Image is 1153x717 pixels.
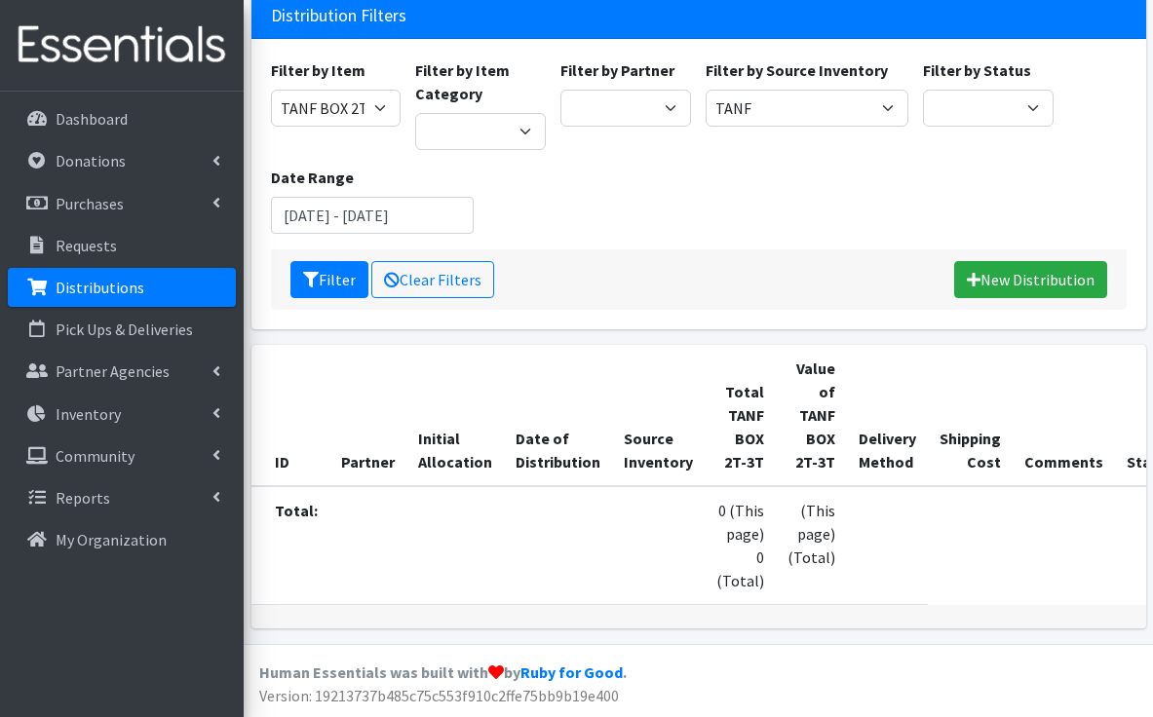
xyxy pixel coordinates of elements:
[504,345,612,486] th: Date of Distribution
[8,99,236,138] a: Dashboard
[271,58,365,82] label: Filter by Item
[56,446,135,466] p: Community
[8,520,236,559] a: My Organization
[56,194,124,213] p: Purchases
[612,345,705,486] th: Source Inventory
[259,686,619,705] span: Version: 19213737b485c75c553f910c2ffe75bb9b19e400
[251,345,329,486] th: ID
[8,436,236,475] a: Community
[56,361,170,381] p: Partner Agencies
[56,109,128,129] p: Dashboard
[271,166,354,189] label: Date Range
[706,58,888,82] label: Filter by Source Inventory
[371,261,494,298] a: Clear Filters
[406,345,504,486] th: Initial Allocation
[560,58,674,82] label: Filter by Partner
[520,662,623,682] a: Ruby for Good
[56,488,110,508] p: Reports
[8,226,236,265] a: Requests
[705,486,776,605] td: 0 (This page) 0 (Total)
[259,662,627,682] strong: Human Essentials was built with by .
[56,151,126,170] p: Donations
[8,13,236,78] img: HumanEssentials
[847,345,928,486] th: Delivery Method
[928,345,1013,486] th: Shipping Cost
[8,184,236,223] a: Purchases
[776,486,847,605] td: (This page) (Total)
[271,6,406,26] h3: Distribution Filters
[275,501,318,520] strong: Total:
[8,395,236,434] a: Inventory
[56,278,144,297] p: Distributions
[8,141,236,180] a: Donations
[8,352,236,391] a: Partner Agencies
[776,345,847,486] th: Value of TANF BOX 2T-3T
[923,58,1031,82] label: Filter by Status
[954,261,1107,298] a: New Distribution
[290,261,368,298] button: Filter
[8,478,236,517] a: Reports
[8,268,236,307] a: Distributions
[56,404,121,424] p: Inventory
[56,236,117,255] p: Requests
[705,345,776,486] th: Total TANF BOX 2T-3T
[56,530,167,549] p: My Organization
[415,58,546,105] label: Filter by Item Category
[1013,345,1115,486] th: Comments
[329,345,406,486] th: Partner
[8,310,236,349] a: Pick Ups & Deliveries
[271,197,474,234] input: January 1, 2011 - December 31, 2011
[56,320,193,339] p: Pick Ups & Deliveries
